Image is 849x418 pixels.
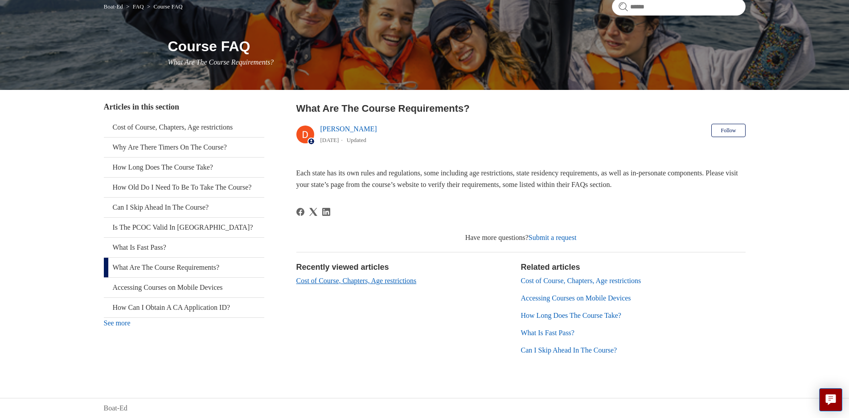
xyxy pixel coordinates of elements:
[296,232,746,243] div: Have more questions?
[309,208,317,216] svg: Share this page on X Corp
[529,234,577,241] a: Submit a request
[711,124,745,137] button: Follow Article
[104,278,264,297] a: Accessing Courses on Mobile Devices
[104,102,179,111] span: Articles in this section
[124,3,145,10] li: FAQ
[320,125,377,133] a: [PERSON_NAME]
[521,277,641,284] a: Cost of Course, Chapters, Age restrictions
[168,36,746,57] h1: Course FAQ
[104,238,264,257] a: What Is Fast Pass?
[347,137,366,143] li: Updated
[296,101,746,116] h2: What Are The Course Requirements?
[296,208,304,216] a: Facebook
[521,346,617,354] a: Can I Skip Ahead In The Course?
[168,58,274,66] span: What Are The Course Requirements?
[322,208,330,216] a: LinkedIn
[104,178,264,197] a: How Old Do I Need To Be To Take The Course?
[819,388,842,411] button: Live chat
[320,137,339,143] time: 03/01/2024, 16:04
[296,261,512,273] h2: Recently viewed articles
[104,138,264,157] a: Why Are There Timers On The Course?
[104,218,264,237] a: Is The PCOC Valid In [GEOGRAPHIC_DATA]?
[521,312,621,319] a: How Long Does The Course Take?
[521,261,746,273] h2: Related articles
[309,208,317,216] a: X Corp
[104,118,264,137] a: Cost of Course, Chapters, Age restrictions
[104,3,125,10] li: Boat-Ed
[104,298,264,317] a: How Can I Obtain A CA Application ID?
[104,3,123,10] a: Boat-Ed
[104,319,131,327] a: See more
[322,208,330,216] svg: Share this page on LinkedIn
[133,3,144,10] a: FAQ
[104,198,264,217] a: Can I Skip Ahead In The Course?
[296,169,738,188] span: Each state has its own rules and regulations, some including age restrictions, state residency re...
[296,208,304,216] svg: Share this page on Facebook
[521,329,574,337] a: What Is Fast Pass?
[104,403,127,414] a: Boat-Ed
[104,158,264,177] a: How Long Does The Course Take?
[145,3,183,10] li: Course FAQ
[521,294,631,302] a: Accessing Courses on Mobile Devices
[296,277,417,284] a: Cost of Course, Chapters, Age restrictions
[154,3,183,10] a: Course FAQ
[104,258,264,277] a: What Are The Course Requirements?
